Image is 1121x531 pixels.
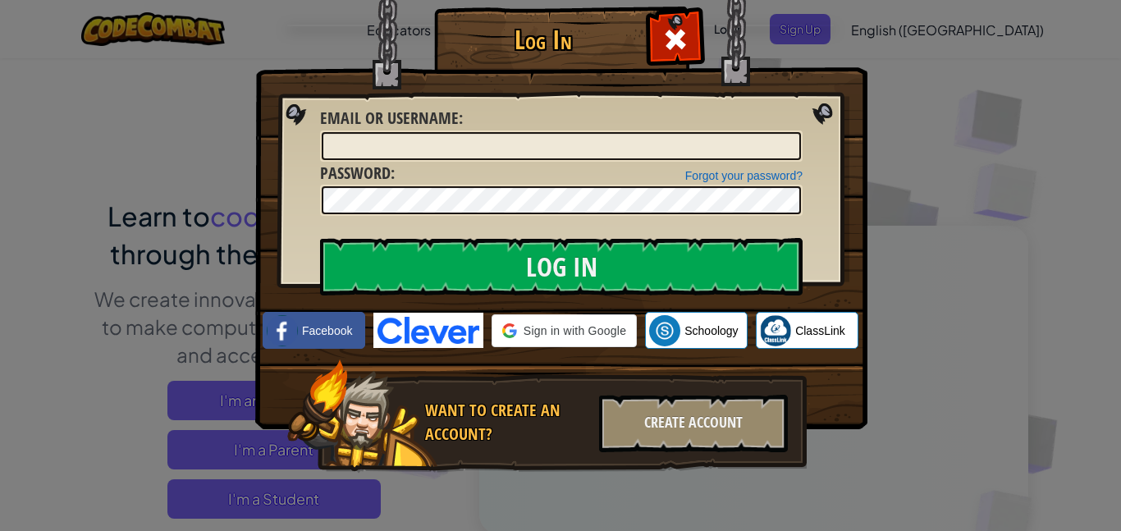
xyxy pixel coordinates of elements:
[267,315,298,346] img: facebook_small.png
[320,162,391,184] span: Password
[649,315,680,346] img: schoology.png
[302,323,352,339] span: Facebook
[320,162,395,185] label: :
[320,107,463,130] label: :
[320,107,459,129] span: Email or Username
[320,238,803,295] input: Log In
[373,313,483,348] img: clever-logo-blue.png
[438,25,647,54] h1: Log In
[760,315,791,346] img: classlink-logo-small.png
[795,323,845,339] span: ClassLink
[425,399,589,446] div: Want to create an account?
[684,323,738,339] span: Schoology
[524,323,626,339] span: Sign in with Google
[599,395,788,452] div: Create Account
[685,169,803,182] a: Forgot your password?
[492,314,637,347] div: Sign in with Google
